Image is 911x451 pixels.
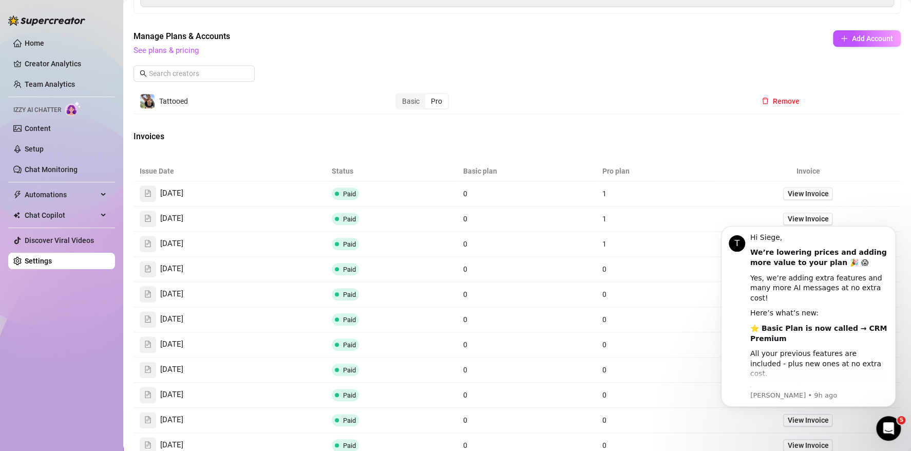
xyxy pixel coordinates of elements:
span: Paid [343,442,356,449]
span: 0 [463,240,467,248]
span: 0 [602,441,606,449]
span: file-text [144,190,151,197]
span: [DATE] [160,263,183,275]
span: [DATE] [160,339,183,351]
img: Chat Copilot [13,212,20,219]
img: AI Chatter [65,101,81,116]
span: Chat Copilot [25,207,98,223]
span: [DATE] [160,414,183,426]
th: Invoice [715,161,901,181]
span: file-text [144,391,151,398]
span: 1 [602,240,606,248]
a: Team Analytics [25,80,75,88]
span: 1 [602,215,606,223]
span: Paid [343,417,356,424]
iframe: Intercom live chat [876,416,901,441]
span: Paid [343,190,356,198]
span: file-text [144,215,151,222]
div: Pro [425,94,448,108]
th: Status [326,161,457,181]
span: 0 [602,341,606,349]
span: [DATE] [160,364,183,376]
span: Paid [343,366,356,374]
span: file-text [144,416,151,423]
th: Issue Date [134,161,326,181]
span: Remove [773,97,800,105]
span: Automations [25,186,98,203]
span: Add Account [852,34,893,43]
div: Basic [396,94,425,108]
span: Paid [343,215,356,223]
div: segmented control [395,93,449,109]
span: 0 [602,315,606,324]
span: file-text [144,290,151,297]
span: 0 [463,290,467,298]
span: Paid [343,266,356,273]
a: View Invoice [783,187,832,200]
span: Tattooed [159,97,188,105]
span: file-text [144,366,151,373]
iframe: Intercom notifications message [706,211,911,423]
p: Message from Tanya, sent 9h ago [45,180,182,190]
span: file-text [144,265,151,272]
span: 0 [463,265,467,273]
span: 0 [602,391,606,399]
span: [DATE] [160,313,183,326]
span: 1 [602,190,606,198]
a: See plans & pricing [134,46,199,55]
span: file-text [144,240,151,247]
span: [DATE] [160,389,183,401]
a: Setup [25,145,44,153]
img: logo-BBDzfeDw.svg [8,15,85,26]
span: file-text [144,315,151,323]
a: Settings [25,257,52,265]
span: Izzy AI Chatter [13,105,61,115]
span: [DATE] [160,238,183,250]
th: Pro plan [596,161,715,181]
span: Paid [343,316,356,324]
span: 0 [602,290,606,298]
span: 0 [463,366,467,374]
span: [DATE] [160,213,183,225]
a: Home [25,39,44,47]
span: Paid [343,391,356,399]
span: 0 [463,315,467,324]
span: 0 [463,441,467,449]
span: 0 [463,416,467,424]
span: Invoices [134,130,306,143]
span: 0 [463,190,467,198]
button: Add Account [833,30,901,47]
span: 0 [602,416,606,424]
span: Manage Plans & Accounts [134,30,763,43]
a: Content [25,124,51,133]
span: 0 [602,366,606,374]
input: Search creators [149,68,240,79]
a: Creator Analytics [25,55,107,72]
span: 5 [897,416,905,424]
span: Paid [343,240,356,248]
button: Remove [753,93,808,109]
span: delete [762,97,769,104]
span: [DATE] [160,288,183,300]
th: Basic plan [457,161,596,181]
div: You now get full analytics with advanced creator stats, sales tracking, chatter performance, and ... [45,174,182,224]
a: Chat Monitoring [25,165,78,174]
span: thunderbolt [13,191,22,199]
span: View Invoice [787,440,828,451]
span: Paid [343,341,356,349]
span: file-text [144,341,151,348]
span: plus [841,35,848,42]
span: Paid [343,291,356,298]
span: 0 [463,215,467,223]
span: 0 [463,341,467,349]
span: search [140,70,147,77]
